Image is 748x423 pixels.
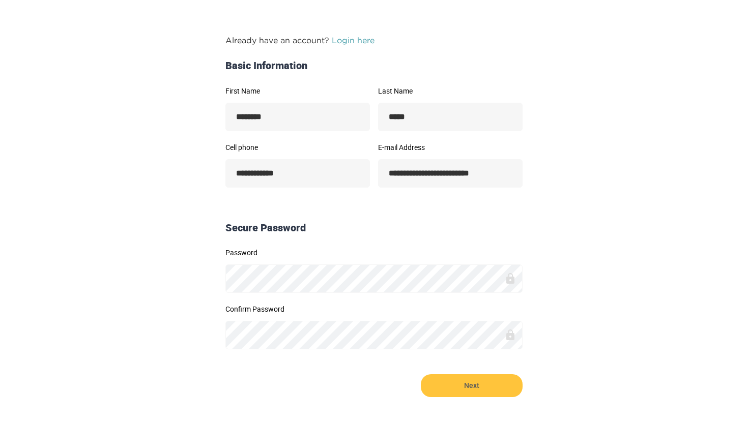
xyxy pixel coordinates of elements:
[378,144,523,151] label: E-mail Address
[225,87,370,95] label: First Name
[421,374,523,397] button: Next
[332,36,375,45] a: Login here
[225,249,523,256] label: Password
[225,144,370,151] label: Cell phone
[221,221,527,235] div: Secure Password
[225,306,523,313] label: Confirm Password
[378,87,523,95] label: Last Name
[221,58,527,73] div: Basic Information
[225,34,523,46] p: Already have an account?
